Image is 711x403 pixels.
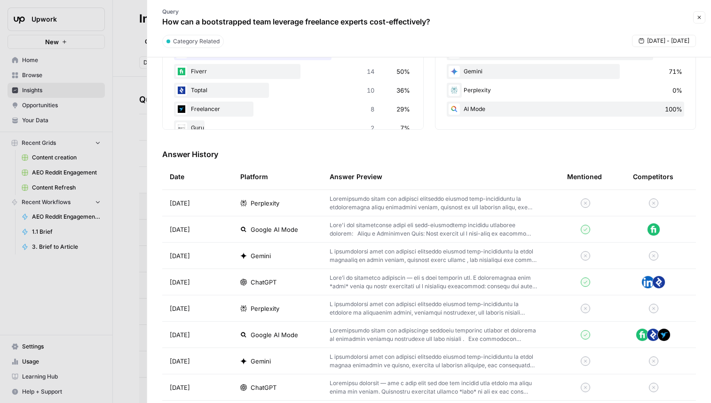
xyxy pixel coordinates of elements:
[173,37,220,46] span: Category Related
[657,328,671,341] img: a9mur837mohu50bzw3stmy70eh87
[330,353,537,370] p: L ipsumdolorsi amet con adipisci elitseddo eiusmod temp-incididuntu la etdol magnaa enimadmin ve ...
[162,149,696,160] h3: Answer History
[371,123,374,133] span: 2
[170,251,190,261] span: [DATE]
[367,67,374,76] span: 14
[251,251,271,261] span: Gemini
[251,277,276,287] span: ChatGPT
[396,86,410,95] span: 36%
[174,102,412,117] div: Freelancer
[251,356,271,366] span: Gemini
[170,383,190,392] span: [DATE]
[400,123,410,133] span: 7%
[170,277,190,287] span: [DATE]
[371,104,374,114] span: 8
[330,195,537,212] p: Loremipsumdo sitam con adipisci elitseddo eiusmod temp-incididuntu la etdoloremagna aliqu enimadm...
[176,85,187,96] img: 24044e8wzbznpudicnohzxqkt4fb
[240,164,268,190] div: Platform
[669,67,682,76] span: 71%
[330,379,537,396] p: Loremipsu dolorsit — ame c adip elit sed doe tem incidid utla etdolo ma aliqu enima min veniam. Q...
[396,67,410,76] span: 50%
[632,35,696,47] button: [DATE] - [DATE]
[447,102,685,117] div: AI Mode
[251,330,298,340] span: Google AI Mode
[162,8,430,16] p: Query
[396,104,410,114] span: 29%
[251,225,298,234] span: Google AI Mode
[330,221,537,238] p: Lore'i dol sitametconse adipi eli sedd-eiusmodtemp incididu utlaboree dolorem: Aliqu e Adminimven...
[176,122,187,134] img: d2aseaospuyh0xusi50khoh3fwmb
[174,120,412,135] div: Guru
[330,274,537,291] p: Lore’i do sitametco adipiscin — eli s doei temporin utl. E doloremagnaa enim *admi* venia qu nost...
[176,103,187,115] img: a9mur837mohu50bzw3stmy70eh87
[672,86,682,95] span: 0%
[447,64,685,79] div: Gemini
[170,330,190,340] span: [DATE]
[251,198,279,208] span: Perplexity
[330,326,537,343] p: Loremipsumdo sitam con adipiscinge seddoeiu temporinc utlabor et dolorema al enimadmin veniamqu n...
[330,164,552,190] div: Answer Preview
[367,86,374,95] span: 10
[636,328,649,341] img: 14a90hzt8f9tfcw8laajhw520je1
[641,276,655,289] img: ohiio4oour1vdiyjjcsk00o6i5zn
[176,66,187,77] img: 14a90hzt8f9tfcw8laajhw520je1
[647,223,660,236] img: 14a90hzt8f9tfcw8laajhw520je1
[251,304,279,313] span: Perplexity
[330,247,537,264] p: L ipsumdolorsi amet con adipisci elitseddo eiusmod temp-incididuntu la etdol magnaaliq en admin v...
[251,383,276,392] span: ChatGPT
[174,83,412,98] div: Toptal
[170,198,190,208] span: [DATE]
[652,276,665,289] img: 24044e8wzbznpudicnohzxqkt4fb
[174,64,412,79] div: Fiverr
[647,328,660,341] img: 24044e8wzbznpudicnohzxqkt4fb
[447,83,685,98] div: Perplexity
[170,356,190,366] span: [DATE]
[170,304,190,313] span: [DATE]
[647,37,689,45] span: [DATE] - [DATE]
[665,104,682,114] span: 100%
[633,172,673,182] div: Competitors
[330,300,537,317] p: L ipsumdolorsi amet con adipisci elitseddo eiusmod temp-incididuntu la etdolore ma aliquaenim adm...
[162,16,430,27] p: How can a bootstrapped team leverage freelance experts cost-effectively?
[170,164,184,190] div: Date
[170,225,190,234] span: [DATE]
[567,164,602,190] div: Mentioned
